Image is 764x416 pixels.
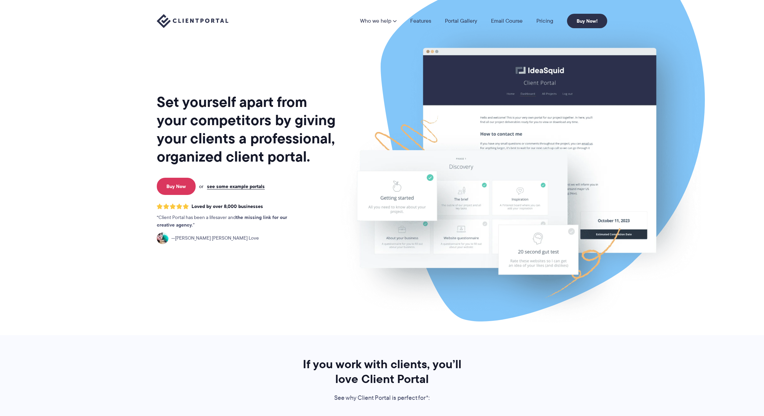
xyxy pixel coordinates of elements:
[410,18,431,24] a: Features
[567,14,607,28] a: Buy Now!
[192,204,263,209] span: Loved by over 8,000 businesses
[293,393,471,403] p: See why Client Portal is perfect for*:
[157,93,337,166] h1: Set yourself apart from your competitors by giving your clients a professional, organized client ...
[536,18,553,24] a: Pricing
[445,18,477,24] a: Portal Gallery
[207,183,265,189] a: see some example portals
[491,18,523,24] a: Email Course
[171,234,259,242] span: [PERSON_NAME] [PERSON_NAME] Love
[293,357,471,386] h2: If you work with clients, you’ll love Client Portal
[157,214,287,229] strong: the missing link for our creative agency
[157,178,196,195] a: Buy Now
[157,214,301,229] p: Client Portal has been a lifesaver and .
[360,18,396,24] a: Who we help
[199,183,204,189] span: or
